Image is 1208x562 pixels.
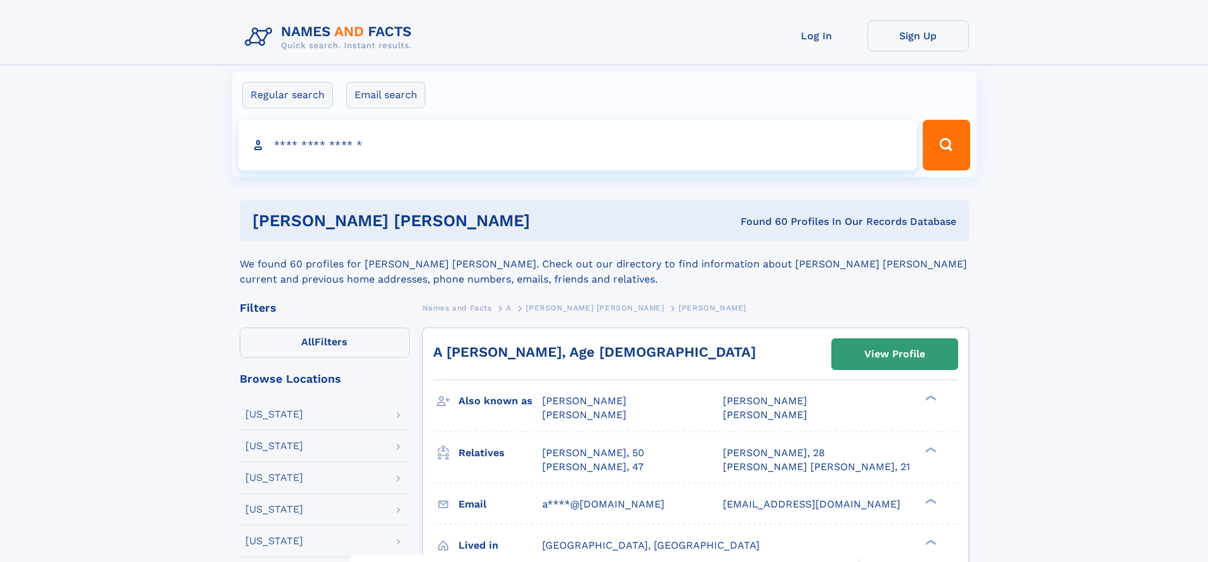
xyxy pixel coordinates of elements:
div: [US_STATE] [245,536,303,546]
span: [PERSON_NAME] [679,303,746,312]
a: [PERSON_NAME] [PERSON_NAME], 21 [723,460,910,474]
h3: Also known as [458,390,542,412]
div: We found 60 profiles for [PERSON_NAME] [PERSON_NAME]. Check out our directory to find information... [240,241,969,287]
div: ❯ [922,445,937,454]
img: Logo Names and Facts [240,20,422,54]
a: [PERSON_NAME], 50 [542,446,644,460]
span: [PERSON_NAME] [542,409,627,421]
div: ❯ [922,538,937,546]
label: Filters [240,328,410,358]
button: Search Button [923,120,970,170]
span: All [301,336,315,348]
div: [US_STATE] [245,473,303,483]
span: [GEOGRAPHIC_DATA], [GEOGRAPHIC_DATA] [542,539,760,551]
span: A [506,303,512,312]
div: Found 60 Profiles In Our Records Database [635,215,956,229]
div: [US_STATE] [245,409,303,419]
a: [PERSON_NAME] [PERSON_NAME] [526,300,664,316]
div: Browse Locations [240,373,410,385]
a: A [PERSON_NAME], Age [DEMOGRAPHIC_DATA] [433,344,756,360]
div: [US_STATE] [245,504,303,514]
a: [PERSON_NAME], 28 [723,446,825,460]
a: A [506,300,512,316]
a: Log In [766,20,867,51]
span: [EMAIL_ADDRESS][DOMAIN_NAME] [723,498,900,510]
span: [PERSON_NAME] [723,395,807,407]
div: View Profile [864,340,925,369]
span: [PERSON_NAME] [542,395,627,407]
div: Filters [240,302,410,314]
span: [PERSON_NAME] [PERSON_NAME] [526,303,664,312]
label: Email search [346,82,425,108]
div: ❯ [922,497,937,505]
h3: Email [458,494,542,515]
h1: [PERSON_NAME] [PERSON_NAME] [252,213,635,229]
h3: Lived in [458,535,542,556]
input: search input [238,120,918,170]
h3: Relatives [458,442,542,464]
a: Names and Facts [422,300,492,316]
a: View Profile [832,339,958,369]
span: [PERSON_NAME] [723,409,807,421]
a: [PERSON_NAME], 47 [542,460,644,474]
label: Regular search [242,82,333,108]
a: Sign Up [867,20,969,51]
div: ❯ [922,394,937,402]
div: [US_STATE] [245,441,303,451]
